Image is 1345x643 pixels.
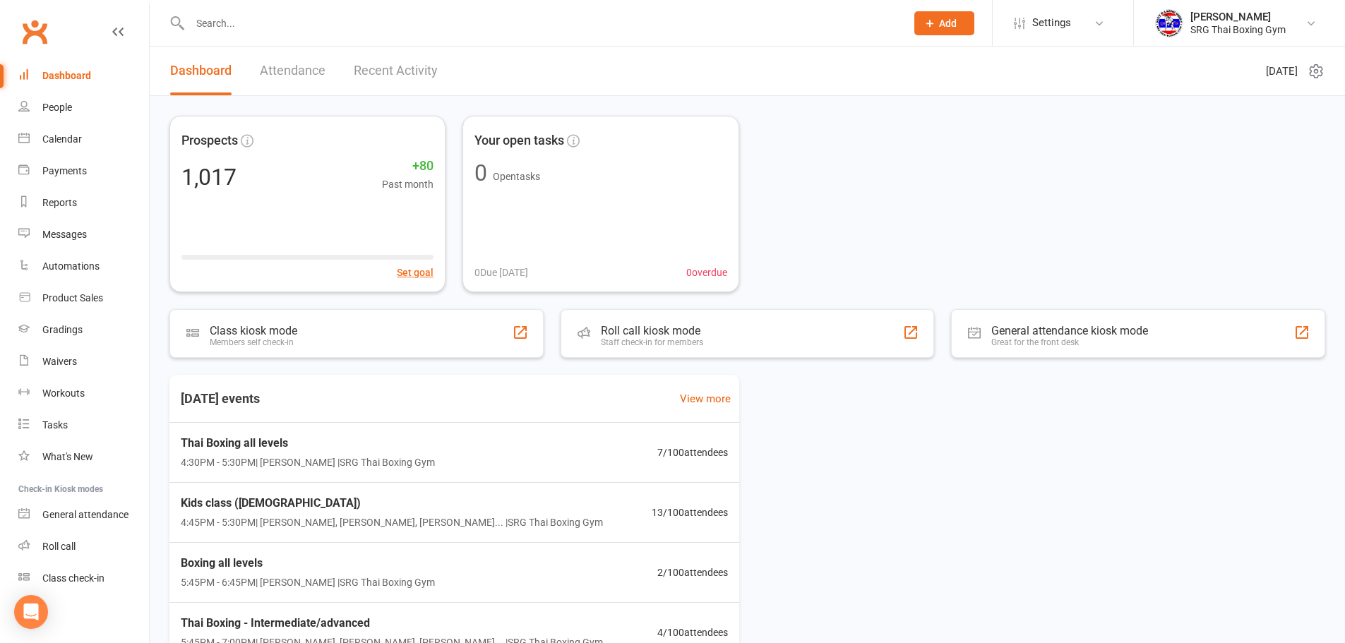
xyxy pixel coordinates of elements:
span: 7 / 100 attendees [657,445,728,460]
button: Set goal [397,265,434,280]
a: Workouts [18,378,149,409]
span: Settings [1032,7,1071,39]
a: Reports [18,187,149,219]
span: Past month [382,176,434,192]
span: 4 / 100 attendees [657,625,728,640]
span: Boxing all levels [181,554,435,572]
a: What's New [18,441,149,473]
div: SRG Thai Boxing Gym [1190,23,1286,36]
div: Staff check-in for members [601,337,703,347]
a: Payments [18,155,149,187]
a: Gradings [18,314,149,346]
span: 0 Due [DATE] [474,265,528,280]
div: General attendance [42,509,128,520]
a: Clubworx [17,14,52,49]
div: Product Sales [42,292,103,304]
div: Roll call kiosk mode [601,324,703,337]
input: Search... [186,13,896,33]
span: Your open tasks [474,131,564,151]
div: Automations [42,260,100,272]
span: Open tasks [493,171,540,182]
img: thumb_image1718682644.png [1155,9,1183,37]
span: +80 [382,156,434,176]
div: Payments [42,165,87,176]
a: View more [680,390,731,407]
a: Tasks [18,409,149,441]
a: Dashboard [18,60,149,92]
button: Add [914,11,974,35]
div: Open Intercom Messenger [14,595,48,629]
div: Messages [42,229,87,240]
span: Thai Boxing all levels [181,434,435,452]
span: Thai Boxing - Intermediate/advanced [181,614,603,632]
a: Class kiosk mode [18,563,149,594]
a: Recent Activity [354,47,438,95]
div: Tasks [42,419,68,431]
a: Product Sales [18,282,149,314]
a: General attendance kiosk mode [18,499,149,531]
div: People [42,102,72,113]
a: Automations [18,251,149,282]
a: Waivers [18,346,149,378]
span: 13 / 100 attendees [652,505,728,520]
div: Class check-in [42,572,104,584]
div: Great for the front desk [991,337,1148,347]
div: Class kiosk mode [210,324,297,337]
a: Dashboard [170,47,232,95]
a: Attendance [260,47,325,95]
span: 4:30PM - 5:30PM | [PERSON_NAME] | SRG Thai Boxing Gym [181,455,435,470]
span: 5:45PM - 6:45PM | [PERSON_NAME] | SRG Thai Boxing Gym [181,575,435,590]
span: 4:45PM - 5:30PM | [PERSON_NAME], [PERSON_NAME], [PERSON_NAME]... | SRG Thai Boxing Gym [181,515,603,530]
div: Gradings [42,324,83,335]
a: Calendar [18,124,149,155]
a: People [18,92,149,124]
span: Kids class ([DEMOGRAPHIC_DATA]) [181,494,603,512]
h3: [DATE] events [169,386,271,411]
div: [PERSON_NAME] [1190,11,1286,23]
div: What's New [42,451,93,462]
div: General attendance kiosk mode [991,324,1148,337]
div: Members self check-in [210,337,297,347]
div: Dashboard [42,70,91,81]
div: 1,017 [181,166,237,188]
div: Waivers [42,356,77,367]
span: 0 overdue [686,265,727,280]
div: Workouts [42,387,85,399]
a: Messages [18,219,149,251]
span: Add [939,18,957,29]
span: Prospects [181,131,238,151]
div: Roll call [42,541,76,552]
div: 0 [474,162,487,184]
span: [DATE] [1266,63,1298,80]
a: Roll call [18,531,149,563]
div: Calendar [42,133,82,145]
div: Reports [42,197,77,208]
span: 2 / 100 attendees [657,565,728,580]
